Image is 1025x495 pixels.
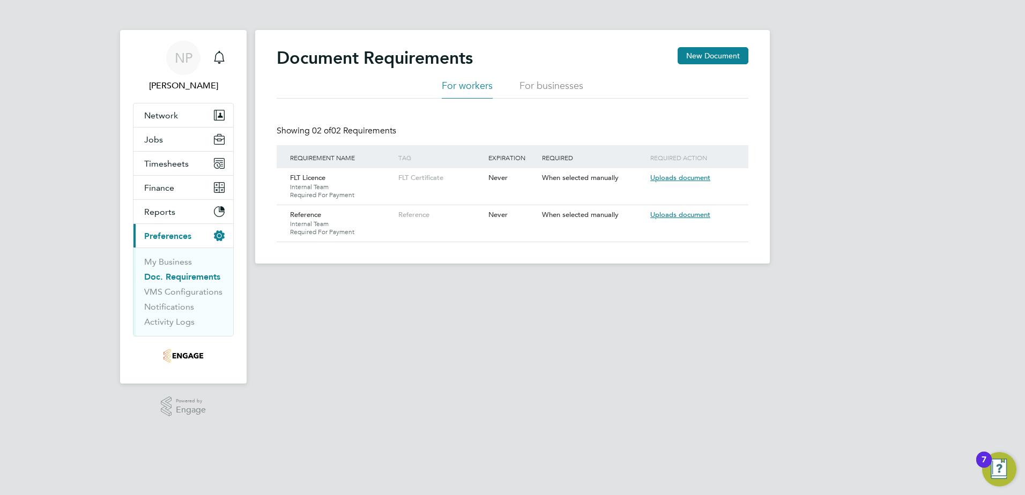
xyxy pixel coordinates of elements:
a: VMS Configurations [144,287,222,297]
div: Requirement Name [287,145,396,170]
span: Internal Team [290,183,393,191]
span: Jobs [144,134,163,145]
span: When selected manually [542,210,619,219]
div: FLT Licence [287,168,396,205]
a: Go to home page [133,347,234,364]
button: Finance [133,176,233,199]
span: Required For Payment [290,191,393,199]
button: New Document [678,47,748,64]
h2: Document Requirements [277,47,473,69]
span: FLT Certificate [398,173,443,182]
span: Reports [144,207,175,217]
span: Required For Payment [290,228,393,236]
span: When selected manually [542,173,619,182]
span: Powered by [176,396,206,406]
div: Required action [648,145,719,170]
span: Preferences [144,231,191,241]
span: Finance [144,183,174,193]
span: Nicola Pitts [133,79,234,92]
div: Reference [287,205,396,242]
button: Network [133,103,233,127]
span: Never [488,173,508,182]
a: Doc. Requirements [144,272,220,282]
span: Uploads document [650,210,710,219]
div: Tag [396,145,486,170]
img: optima-uk-logo-retina.png [163,347,204,364]
a: Powered byEngage [161,396,206,417]
div: 7 [982,460,986,474]
a: Activity Logs [144,317,195,327]
span: Internal Team [290,220,393,228]
a: My Business [144,257,192,267]
button: Preferences [133,224,233,247]
span: 02 Requirements [312,125,396,136]
div: Preferences [133,247,233,336]
span: Uploads document [650,173,710,182]
span: NP [175,51,192,65]
span: Never [488,210,508,219]
a: NP[PERSON_NAME] [133,41,234,92]
li: For businesses [519,79,583,99]
span: Reference [398,210,429,219]
button: Reports [133,200,233,223]
a: Notifications [144,302,194,312]
li: For workers [442,79,493,99]
button: Open Resource Center, 7 new notifications [982,452,1016,486]
div: Expiration [486,145,540,170]
span: Network [144,110,178,121]
span: 02 of [312,125,331,136]
button: Timesheets [133,152,233,175]
span: Timesheets [144,159,189,169]
button: Jobs [133,127,233,151]
div: Required [539,145,648,170]
div: Showing [277,125,398,137]
span: Engage [176,406,206,415]
nav: Main navigation [120,30,247,384]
